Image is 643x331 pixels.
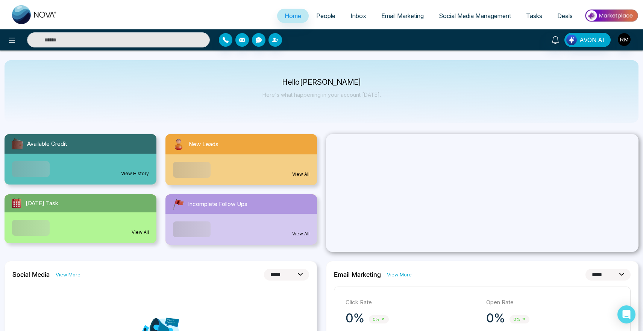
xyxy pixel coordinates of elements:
[12,271,50,278] h2: Social Media
[486,311,505,326] p: 0%
[334,271,381,278] h2: Email Marketing
[262,79,381,85] p: Hello [PERSON_NAME]
[557,12,573,20] span: Deals
[12,5,57,24] img: Nova CRM Logo
[56,271,80,278] a: View More
[171,137,186,151] img: newLeads.svg
[346,298,479,307] p: Click Rate
[566,35,577,45] img: Lead Flow
[26,199,58,208] span: [DATE] Task
[369,315,389,324] span: 0%
[121,170,149,177] a: View History
[350,12,366,20] span: Inbox
[346,311,364,326] p: 0%
[510,315,529,324] span: 0%
[387,271,412,278] a: View More
[262,92,381,98] p: Here's what happening in your account [DATE].
[519,9,550,23] a: Tasks
[188,200,247,209] span: Incomplete Follow Ups
[431,9,519,23] a: Social Media Management
[564,33,611,47] button: AVON AI
[486,298,619,307] p: Open Rate
[277,9,309,23] a: Home
[161,134,322,185] a: New LeadsView All
[285,12,301,20] span: Home
[579,35,604,44] span: AVON AI
[11,197,23,209] img: todayTask.svg
[292,171,309,178] a: View All
[617,305,635,323] div: Open Intercom Messenger
[316,12,335,20] span: People
[171,197,185,211] img: followUps.svg
[132,229,149,236] a: View All
[161,194,322,245] a: Incomplete Follow UpsView All
[526,12,542,20] span: Tasks
[292,230,309,237] a: View All
[189,140,218,149] span: New Leads
[374,9,431,23] a: Email Marketing
[27,140,67,148] span: Available Credit
[439,12,511,20] span: Social Media Management
[618,33,631,46] img: User Avatar
[550,9,580,23] a: Deals
[309,9,343,23] a: People
[343,9,374,23] a: Inbox
[381,12,424,20] span: Email Marketing
[584,7,638,24] img: Market-place.gif
[11,137,24,151] img: availableCredit.svg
